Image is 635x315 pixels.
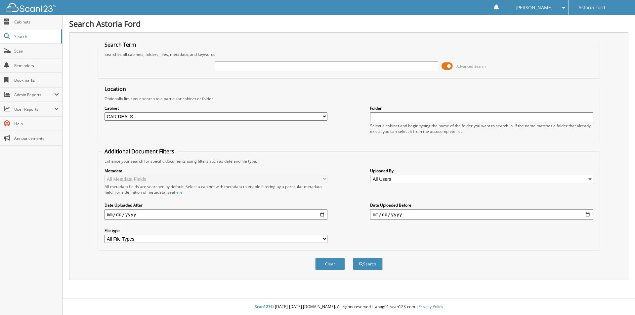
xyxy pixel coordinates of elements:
button: Search [353,258,383,270]
span: Scan [14,48,59,54]
label: Date Uploaded After [105,202,327,208]
span: [PERSON_NAME] [516,6,553,10]
span: Help [14,121,59,127]
legend: Location [101,85,129,93]
a: Privacy Policy [418,304,443,309]
legend: Additional Document Filters [101,148,178,155]
h1: Search Astoria Ford [69,18,628,29]
span: Cabinets [14,19,59,25]
div: Optionally limit your search to a particular cabinet or folder [101,96,597,101]
span: Advanced Search [456,64,486,69]
label: Cabinet [105,105,327,111]
div: All metadata fields are searched by default. Select a cabinet with metadata to enable filtering b... [105,184,327,195]
button: Clear [315,258,345,270]
label: Metadata [105,168,327,174]
label: Uploaded By [370,168,593,174]
span: Admin Reports [14,92,54,98]
span: Reminders [14,63,59,68]
div: Searches all cabinets, folders, files, metadata, and keywords [101,52,597,57]
legend: Search Term [101,41,140,48]
input: end [370,209,593,220]
a: here [174,189,183,195]
label: File type [105,228,327,233]
span: Announcements [14,136,59,141]
span: Search [14,34,58,39]
img: scan123-logo-white.svg [7,3,56,12]
div: Select a cabinet and begin typing the name of the folder you want to search in. If the name match... [370,123,593,134]
label: Folder [370,105,593,111]
div: Enhance your search for specific documents using filters such as date and file type. [101,158,597,164]
span: Bookmarks [14,77,59,83]
label: Date Uploaded Before [370,202,593,208]
span: Scan123 [255,304,271,309]
input: start [105,209,327,220]
span: Astoria Ford [578,6,605,10]
iframe: Chat Widget [602,283,635,315]
span: User Reports [14,106,54,112]
div: © [DATE]-[DATE] [DOMAIN_NAME]. All rights reserved | appg01-scan123-com | [63,299,635,315]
